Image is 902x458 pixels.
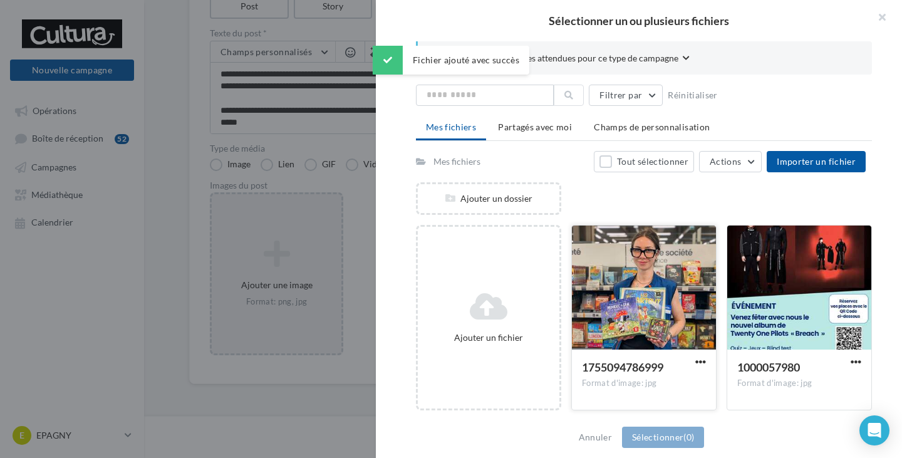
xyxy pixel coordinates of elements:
span: Partagés avec moi [498,122,572,132]
button: Sélectionner(0) [622,427,704,448]
div: Ajouter un dossier [418,192,559,205]
span: (0) [683,432,694,442]
button: Consulter les contraintes attendues pour ce type de campagne [438,51,690,67]
div: Ajouter un fichier [423,331,554,344]
button: Annuler [574,430,617,445]
span: Champs de personnalisation [594,122,710,132]
span: Actions [710,156,741,167]
div: Mes fichiers [433,155,480,168]
span: Mes fichiers [426,122,476,132]
div: Format d'image: jpg [582,378,706,389]
button: Filtrer par [589,85,663,106]
span: Consulter les contraintes attendues pour ce type de campagne [438,52,678,65]
button: Tout sélectionner [594,151,694,172]
span: Importer un fichier [777,156,856,167]
span: 1000057980 [737,360,800,374]
span: 1755094786999 [582,360,663,374]
h2: Sélectionner un ou plusieurs fichiers [396,15,882,26]
button: Actions [699,151,762,172]
div: Open Intercom Messenger [859,415,889,445]
button: Réinitialiser [663,88,723,103]
div: Fichier ajouté avec succès [373,46,529,75]
div: Format d'image: jpg [737,378,861,389]
button: Importer un fichier [767,151,866,172]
